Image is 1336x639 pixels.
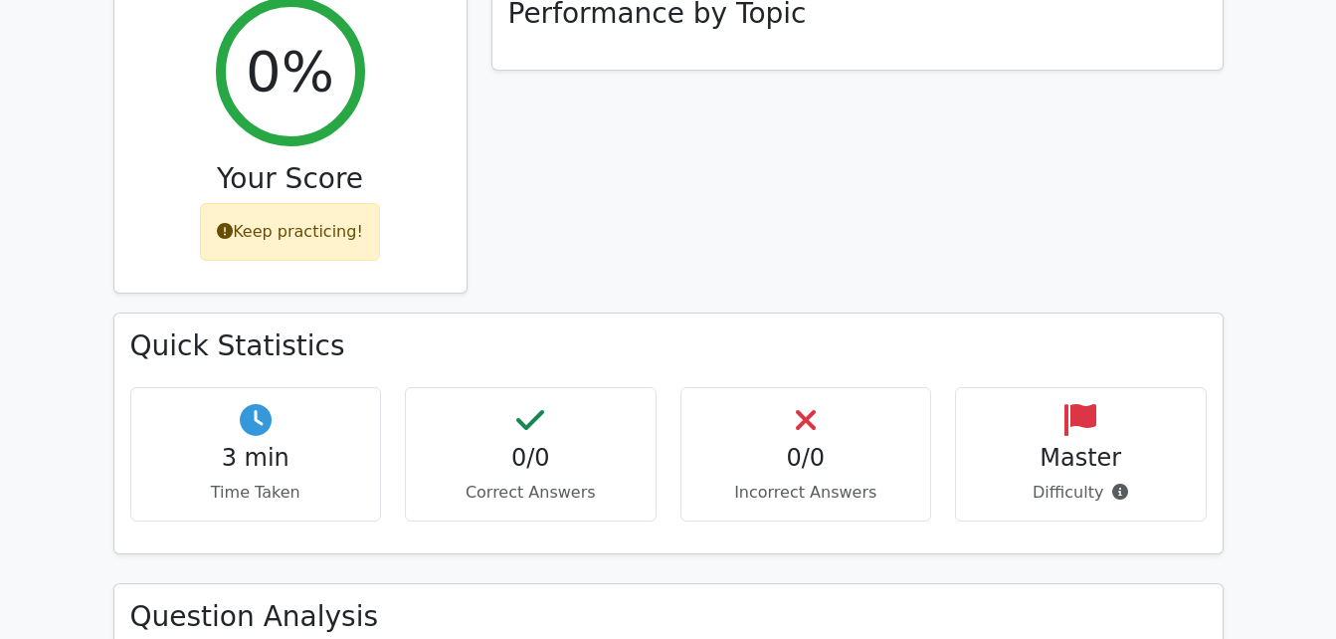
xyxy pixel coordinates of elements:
[147,444,365,473] h4: 3 min
[972,444,1190,473] h4: Master
[130,162,451,196] h3: Your Score
[422,444,640,473] h4: 0/0
[422,481,640,505] p: Correct Answers
[200,203,380,261] div: Keep practicing!
[697,481,915,505] p: Incorrect Answers
[130,329,1207,363] h3: Quick Statistics
[972,481,1190,505] p: Difficulty
[130,600,1207,634] h3: Question Analysis
[697,444,915,473] h4: 0/0
[147,481,365,505] p: Time Taken
[246,38,334,105] h2: 0%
